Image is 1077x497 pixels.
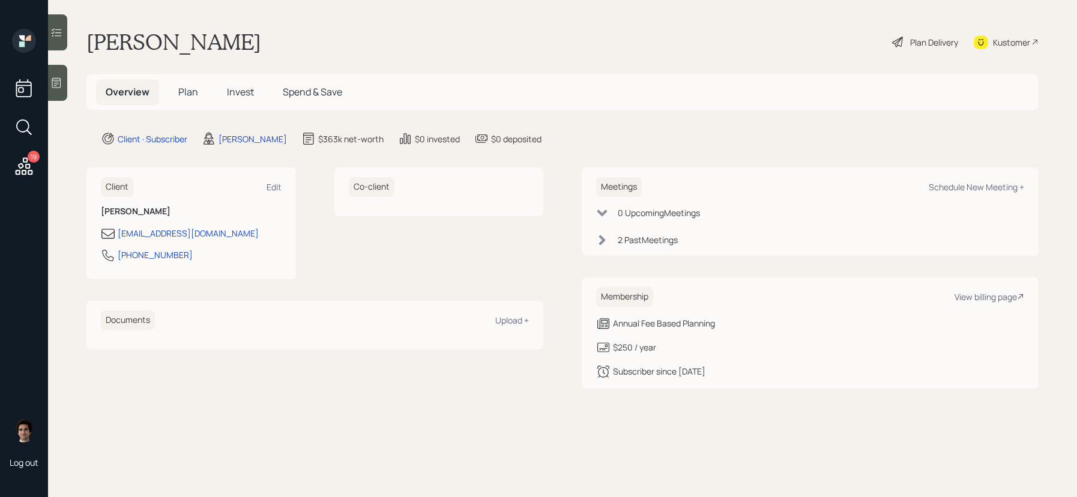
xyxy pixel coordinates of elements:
[955,291,1024,303] div: View billing page
[491,133,542,145] div: $0 deposited
[101,310,155,330] h6: Documents
[118,133,187,145] div: Client · Subscriber
[227,85,254,98] span: Invest
[596,287,653,307] h6: Membership
[613,317,715,330] div: Annual Fee Based Planning
[318,133,384,145] div: $363k net-worth
[118,227,259,239] div: [EMAIL_ADDRESS][DOMAIN_NAME]
[596,177,642,197] h6: Meetings
[910,36,958,49] div: Plan Delivery
[495,315,529,326] div: Upload +
[415,133,460,145] div: $0 invested
[993,36,1030,49] div: Kustomer
[283,85,342,98] span: Spend & Save
[10,457,38,468] div: Log out
[28,151,40,163] div: 19
[618,233,678,246] div: 2 Past Meeting s
[618,206,700,219] div: 0 Upcoming Meeting s
[12,418,36,442] img: harrison-schaefer-headshot-2.png
[118,248,193,261] div: [PHONE_NUMBER]
[349,177,394,197] h6: Co-client
[101,177,133,197] h6: Client
[178,85,198,98] span: Plan
[929,181,1024,193] div: Schedule New Meeting +
[86,29,261,55] h1: [PERSON_NAME]
[101,206,282,217] h6: [PERSON_NAME]
[219,133,287,145] div: [PERSON_NAME]
[613,365,705,378] div: Subscriber since [DATE]
[267,181,282,193] div: Edit
[613,341,656,354] div: $250 / year
[106,85,149,98] span: Overview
